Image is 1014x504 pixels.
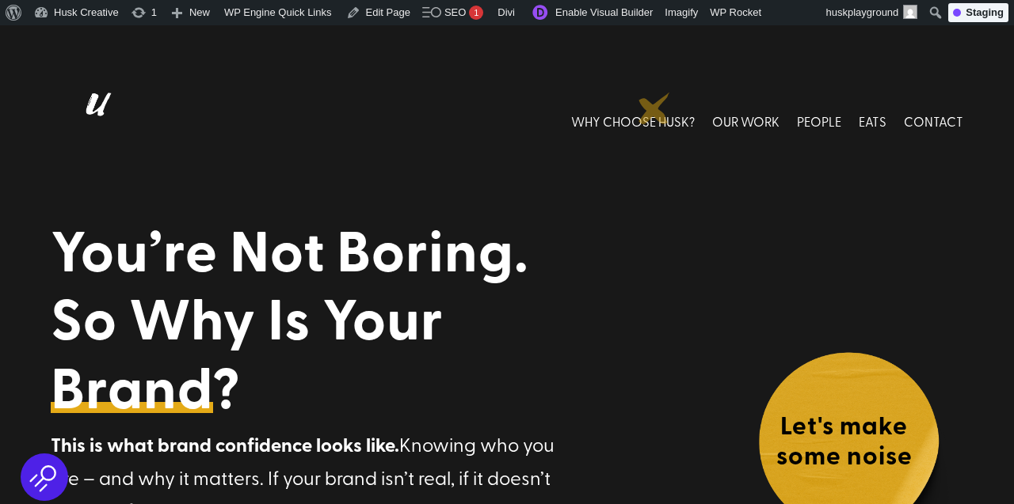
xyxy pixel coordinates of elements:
div: 1 [469,6,483,20]
a: EATS [859,86,886,157]
h1: You’re Not Boring. So Why Is Your ? [51,215,578,428]
a: OUR WORK [712,86,780,157]
a: WHY CHOOSE HUSK? [571,86,695,157]
a: CONTACT [904,86,963,157]
img: Husk logo [51,86,138,157]
div: Staging [948,3,1008,22]
strong: This is what brand confidence looks like. [51,430,399,458]
span: huskplayground [826,6,899,18]
a: PEOPLE [797,86,841,157]
h4: Let's make some noise [757,409,932,478]
a: Brand [51,352,213,420]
